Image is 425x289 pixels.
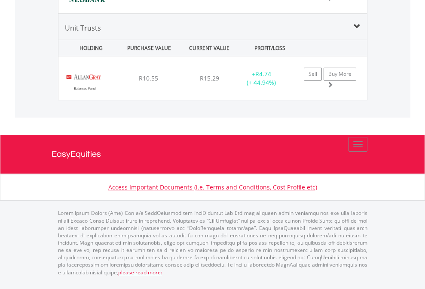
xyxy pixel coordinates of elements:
[139,74,158,82] span: R10.55
[120,40,178,56] div: PURCHASE VALUE
[304,68,322,81] a: Sell
[52,135,374,174] a: EasyEquities
[241,40,299,56] div: PROFIT/LOSS
[200,74,219,82] span: R15.29
[235,70,288,87] div: + (+ 44.94%)
[58,209,367,276] p: Lorem Ipsum Dolors (Ame) Con a/e SeddOeiusmod tem InciDiduntut Lab Etd mag aliquaen admin veniamq...
[324,68,356,81] a: Buy More
[59,40,118,56] div: HOLDING
[255,70,271,78] span: R4.74
[180,40,238,56] div: CURRENT VALUE
[63,67,106,98] img: UT.ZA.AGBC.png
[118,269,162,276] a: please read more:
[65,23,101,33] span: Unit Trusts
[108,183,317,191] a: Access Important Documents (i.e. Terms and Conditions, Cost Profile etc)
